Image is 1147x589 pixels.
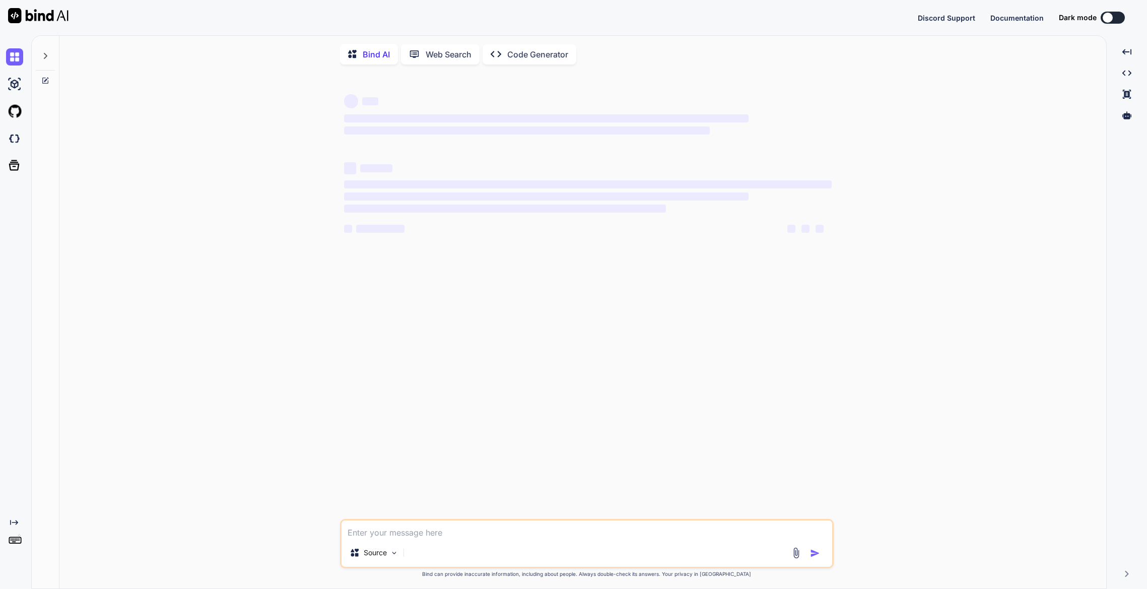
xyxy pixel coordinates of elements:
span: Documentation [990,14,1044,22]
span: ‌ [344,94,358,108]
img: githubLight [6,103,23,120]
p: Bind AI [363,48,390,60]
img: Pick Models [390,549,398,557]
img: darkCloudIdeIcon [6,130,23,147]
img: attachment [790,547,802,559]
p: Source [364,548,387,558]
img: chat [6,48,23,66]
img: Bind AI [8,8,69,23]
span: ‌ [801,225,809,233]
span: ‌ [344,180,832,188]
span: ‌ [360,164,392,172]
button: Documentation [990,13,1044,23]
span: ‌ [344,114,749,122]
span: ‌ [344,225,352,233]
span: Discord Support [918,14,975,22]
span: ‌ [816,225,824,233]
p: Web Search [426,48,471,60]
span: ‌ [344,192,749,201]
span: Dark mode [1059,13,1097,23]
button: Discord Support [918,13,975,23]
span: ‌ [344,126,710,135]
p: Bind can provide inaccurate information, including about people. Always double-check its answers.... [340,570,834,578]
p: Code Generator [507,48,568,60]
img: icon [810,548,820,558]
span: ‌ [344,162,356,174]
span: ‌ [344,205,666,213]
span: ‌ [787,225,795,233]
span: ‌ [362,97,378,105]
img: ai-studio [6,76,23,93]
span: ‌ [356,225,404,233]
